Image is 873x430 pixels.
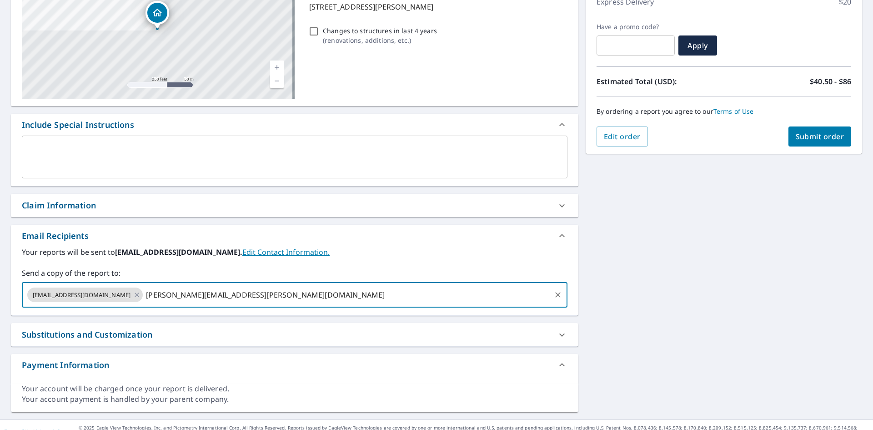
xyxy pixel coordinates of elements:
button: Apply [678,35,717,56]
p: Estimated Total (USD): [597,76,724,87]
div: Claim Information [22,199,96,212]
a: Terms of Use [713,107,754,116]
div: Dropped pin, building 1, Residential property, 56 Warren Ave Plymouth, MA 02360 [145,1,169,29]
button: Edit order [597,126,648,147]
div: Include Special Instructions [11,114,578,136]
span: Submit order [796,132,844,142]
div: Payment Information [22,359,109,371]
button: Submit order [788,126,852,147]
span: Edit order [604,132,641,142]
b: [EMAIL_ADDRESS][DOMAIN_NAME]. [115,247,242,257]
p: [STREET_ADDRESS][PERSON_NAME] [309,1,564,12]
div: Email Recipients [11,225,578,247]
a: Current Level 17, Zoom In [270,61,284,74]
label: Have a promo code? [597,23,675,31]
div: Payment Information [11,354,578,376]
div: Include Special Instructions [22,119,134,131]
div: Your account will be charged once your report is delivered. [22,384,567,394]
div: Email Recipients [22,230,89,242]
div: Claim Information [11,194,578,217]
span: [EMAIL_ADDRESS][DOMAIN_NAME] [27,291,136,299]
label: Your reports will be sent to [22,247,567,258]
span: Apply [686,40,710,51]
p: Changes to structures in last 4 years [323,26,437,35]
div: Substitutions and Customization [11,323,578,346]
div: Substitutions and Customization [22,329,152,341]
label: Send a copy of the report to: [22,268,567,278]
div: Your account payment is handled by your parent company. [22,394,567,405]
button: Clear [552,288,564,301]
div: [EMAIL_ADDRESS][DOMAIN_NAME] [27,288,143,302]
p: $40.50 - $86 [810,76,851,87]
p: ( renovations, additions, etc. ) [323,35,437,45]
p: By ordering a report you agree to our [597,107,851,116]
a: EditContactInfo [242,247,330,257]
a: Current Level 17, Zoom Out [270,74,284,88]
